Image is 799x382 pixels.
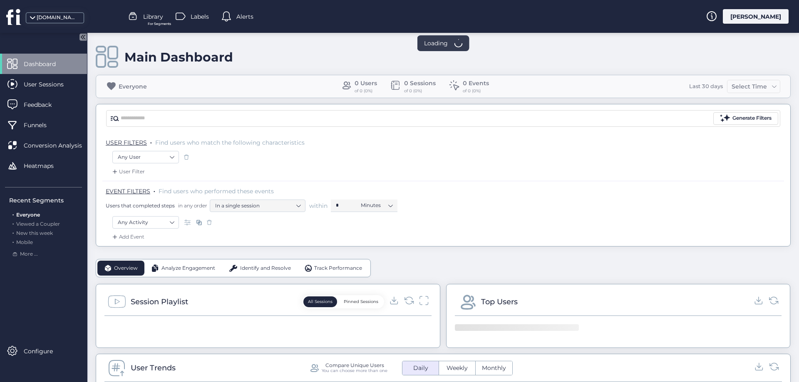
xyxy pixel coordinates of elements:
[9,196,82,205] div: Recent Segments
[37,14,78,22] div: [DOMAIN_NAME]
[314,264,362,272] span: Track Performance
[106,139,147,146] span: USER FILTERS
[309,202,328,210] span: within
[12,219,14,227] span: .
[24,347,65,356] span: Configure
[339,296,383,307] button: Pinned Sessions
[114,264,138,272] span: Overview
[24,100,64,109] span: Feedback
[154,186,155,194] span: .
[143,12,163,21] span: Library
[24,121,59,130] span: Funnels
[118,151,174,163] nz-select-item: Any User
[124,49,233,65] div: Main Dashboard
[12,210,14,218] span: .
[24,161,66,170] span: Heatmaps
[442,364,473,372] span: Weekly
[325,362,384,368] div: Compare Unique Users
[16,230,53,236] span: New this week
[12,228,14,236] span: .
[148,21,171,27] span: For Segments
[16,212,40,218] span: Everyone
[161,264,215,272] span: Analyze Engagement
[16,221,60,227] span: Viewed a Coupler
[106,187,150,195] span: EVENT FILTERS
[303,296,337,307] button: All Sessions
[481,296,518,308] div: Top Users
[191,12,209,21] span: Labels
[723,9,789,24] div: [PERSON_NAME]
[118,216,174,229] nz-select-item: Any Activity
[176,202,207,209] span: in any order
[24,59,68,69] span: Dashboard
[402,361,439,375] button: Daily
[322,368,387,373] div: You can choose more than one
[24,141,94,150] span: Conversion Analysis
[111,233,144,241] div: Add Event
[16,239,33,245] span: Mobile
[236,12,253,21] span: Alerts
[150,137,152,145] span: .
[477,364,511,372] span: Monthly
[131,362,176,374] div: User Trends
[240,264,291,272] span: Identify and Resolve
[424,39,448,48] span: Loading
[155,139,305,146] span: Find users who match the following characteristics
[439,361,475,375] button: Weekly
[131,296,188,308] div: Session Playlist
[106,202,175,209] span: Users that completed steps
[159,187,274,195] span: Find users who performed these events
[408,364,433,372] span: Daily
[24,80,76,89] span: User Sessions
[476,361,512,375] button: Monthly
[713,112,778,125] button: Generate Filters
[20,250,38,258] span: More ...
[732,114,772,122] div: Generate Filters
[215,200,300,212] nz-select-item: In a single session
[111,168,145,176] div: User Filter
[12,237,14,245] span: .
[361,199,392,212] nz-select-item: Minutes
